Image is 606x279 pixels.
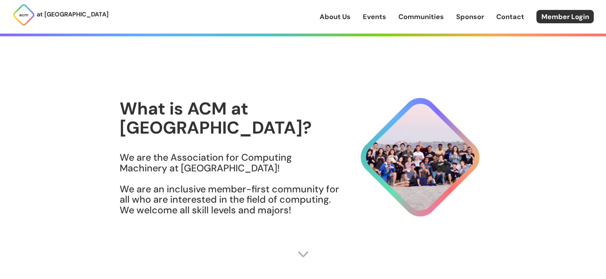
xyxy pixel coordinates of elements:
p: at [GEOGRAPHIC_DATA] [37,10,109,19]
h1: What is ACM at [GEOGRAPHIC_DATA]? [120,99,340,137]
a: Member Login [536,10,594,23]
a: Communities [398,12,444,22]
a: About Us [320,12,351,22]
a: Events [363,12,386,22]
img: Scroll Arrow [297,248,309,260]
a: Sponsor [456,12,484,22]
h3: We are the Association for Computing Machinery at [GEOGRAPHIC_DATA]! We are an inclusive member-f... [120,152,340,215]
a: Contact [496,12,524,22]
a: at [GEOGRAPHIC_DATA] [12,3,109,26]
img: About Hero Image [340,91,487,224]
img: ACM Logo [12,3,35,26]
